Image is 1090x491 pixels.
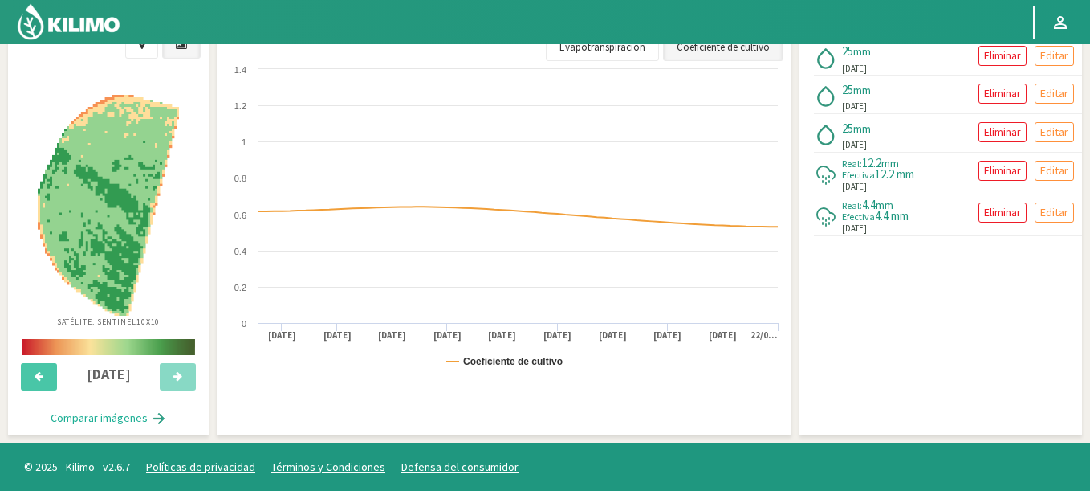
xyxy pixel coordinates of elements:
[268,329,296,342] text: [DATE]
[1035,84,1074,104] button: Editar
[862,155,881,170] span: 12.2
[1040,84,1068,103] p: Editar
[433,329,462,342] text: [DATE]
[1035,203,1074,223] button: Editar
[978,203,1027,223] button: Eliminar
[35,403,183,435] button: Comparar imágenes
[1035,122,1074,142] button: Editar
[881,156,899,170] span: mm
[842,158,862,170] span: Real:
[876,198,893,212] span: mm
[234,174,246,183] text: 0.8
[57,316,161,328] p: Satélite: Sentinel
[842,199,862,211] span: Real:
[242,319,246,329] text: 0
[463,356,563,367] text: Coeficiente de cultivo
[842,169,875,181] span: Efectiva
[22,339,195,355] img: scale
[842,100,867,113] span: [DATE]
[663,34,783,61] a: Coeficiente de cultivo
[401,460,519,474] a: Defensa del consumidor
[234,65,246,75] text: 1.4
[242,137,246,147] text: 1
[599,329,627,342] text: [DATE]
[853,44,871,59] span: mm
[67,366,151,383] h4: [DATE]
[1035,46,1074,66] button: Editar
[1040,47,1068,65] p: Editar
[978,46,1027,66] button: Eliminar
[853,121,871,136] span: mm
[546,34,659,61] a: Evapotranspiración
[875,208,909,223] span: 4.4 mm
[136,317,161,327] span: 10X10
[984,84,1021,103] p: Eliminar
[842,121,853,136] span: 25
[234,211,246,220] text: 0.6
[234,101,246,111] text: 1.2
[378,329,406,342] text: [DATE]
[842,43,853,59] span: 25
[750,329,777,341] text: 22/0…
[1035,161,1074,181] button: Editar
[842,62,867,76] span: [DATE]
[1040,203,1068,222] p: Editar
[842,180,867,194] span: [DATE]
[978,84,1027,104] button: Eliminar
[709,329,737,342] text: [DATE]
[853,83,871,97] span: mm
[984,203,1021,222] p: Eliminar
[842,82,853,97] span: 25
[978,122,1027,142] button: Eliminar
[234,247,246,256] text: 0.4
[875,166,914,182] span: 12.2 mm
[16,459,138,476] span: © 2025 - Kilimo - v2.6.7
[16,2,121,41] img: Kilimo
[984,162,1021,180] p: Eliminar
[38,95,179,316] img: e74d3297-b07c-4498-8e0d-7401a982da5b_-_sentinel_-_2025-09-15.png
[842,138,867,152] span: [DATE]
[146,460,255,474] a: Políticas de privacidad
[978,161,1027,181] button: Eliminar
[653,329,681,342] text: [DATE]
[842,211,875,223] span: Efectiva
[271,460,385,474] a: Términos y Condiciones
[543,329,571,342] text: [DATE]
[842,222,867,235] span: [DATE]
[1040,123,1068,141] p: Editar
[323,329,352,342] text: [DATE]
[984,47,1021,65] p: Eliminar
[1040,162,1068,180] p: Editar
[488,329,516,342] text: [DATE]
[234,283,246,293] text: 0.2
[862,197,876,212] span: 4.4
[984,123,1021,141] p: Eliminar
